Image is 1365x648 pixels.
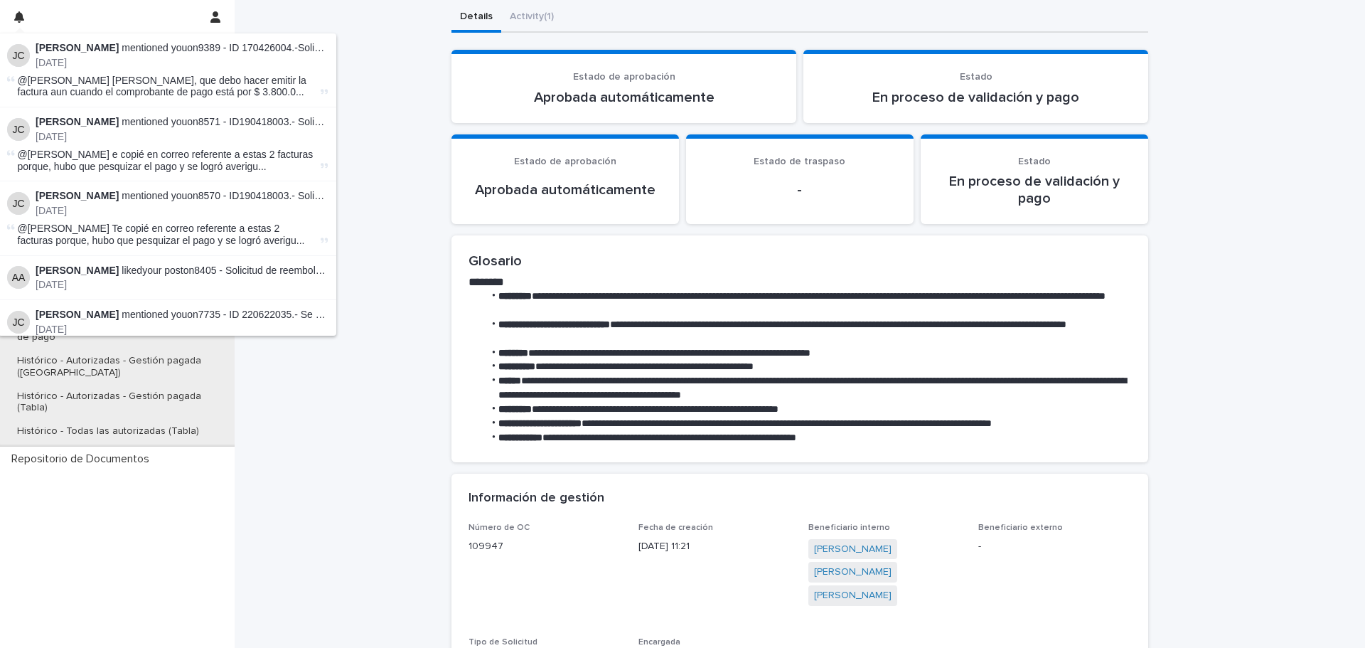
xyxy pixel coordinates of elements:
img: Alejandra Allendes [7,266,30,289]
button: Details [451,3,501,33]
button: Activity (1) [501,3,562,33]
strong: [PERSON_NAME] [36,116,119,127]
p: En proceso de validación y pago [820,89,1131,106]
span: Estado [1018,156,1051,166]
span: @[PERSON_NAME] e copié en correo referente a estas 2 facturas porque, hubo que pesquizar el pago ... [18,149,318,173]
p: En proceso de validación y pago [938,173,1131,207]
p: Histórico - Autorizadas - Gestión pagada (Tabla) [6,391,235,415]
p: 109947 [469,539,621,554]
a: 8571 - ID190418003.- Solictar emisión factura y recuperar fondos [198,116,487,127]
strong: [PERSON_NAME] [36,265,119,276]
p: Histórico - Autorizadas - Gestión pagada ([GEOGRAPHIC_DATA]) [6,355,235,379]
img: Jacqueline Silva Cifuentes [7,118,30,141]
span: Estado de aprobación [514,156,616,166]
p: Histórico - Todas las autorizadas (Tabla) [6,425,210,437]
img: Jacqueline Silva Cifuentes [7,44,30,67]
p: liked your post on 8405 - Solicitud de reembolso a [PERSON_NAME] gasto por Jornada ética en [PERS... [36,265,328,277]
p: [DATE] [36,205,328,217]
a: 7735 - ID 220622035.- Se solicita la emisión factura y la recuperación fondos [198,309,538,320]
span: @[PERSON_NAME] Te copié en correo referente a estas 2 facturas porque, hubo que pesquizar el pago... [18,223,318,247]
strong: [PERSON_NAME] [36,42,119,53]
span: @[PERSON_NAME] [PERSON_NAME], que debo hacer emitir la factura aun cuando el comprobante de pago ... [18,75,318,99]
span: Número de OC [469,524,530,532]
h2: Glosario [469,253,1131,270]
p: [DATE] [36,324,328,336]
p: mentioned you on : [36,309,328,321]
h2: Información de gestión [469,491,604,506]
strong: [PERSON_NAME] [36,309,119,320]
a: 9389 - ID 170426004.-Solicitar factura y recuperar fondos [198,42,452,53]
p: mentioned you on : [36,190,328,202]
span: Beneficiario externo [978,524,1063,532]
a: [PERSON_NAME] [814,565,892,580]
span: Encargada [638,638,680,647]
p: Aprobada automáticamente [469,181,662,198]
span: Estado de traspaso [754,156,845,166]
a: [PERSON_NAME] [814,588,892,603]
span: Tipo de Solicitud [469,638,537,647]
img: Jacqueline Silva Cifuentes [7,311,30,334]
p: [DATE] 11:21 [638,539,791,554]
p: - [703,181,896,198]
a: 8570 - ID190418003.- Solictar emisión factura y recuperar fondos [198,190,487,201]
p: mentioned you on : [36,116,328,128]
span: Estado de aprobación [573,72,675,82]
a: [PERSON_NAME] [814,542,892,557]
p: Aprobada automáticamente [469,89,779,106]
p: Repositorio de Documentos [6,452,161,466]
strong: [PERSON_NAME] [36,190,119,201]
span: Estado [960,72,992,82]
p: [DATE] [36,279,328,291]
img: Jacqueline Silva Cifuentes [7,192,30,215]
p: - [978,539,1131,554]
span: Fecha de creación [638,524,713,532]
p: [DATE] [36,131,328,143]
p: [DATE] [36,57,328,69]
p: mentioned you on : [36,42,328,54]
span: Beneficiario interno [808,524,890,532]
